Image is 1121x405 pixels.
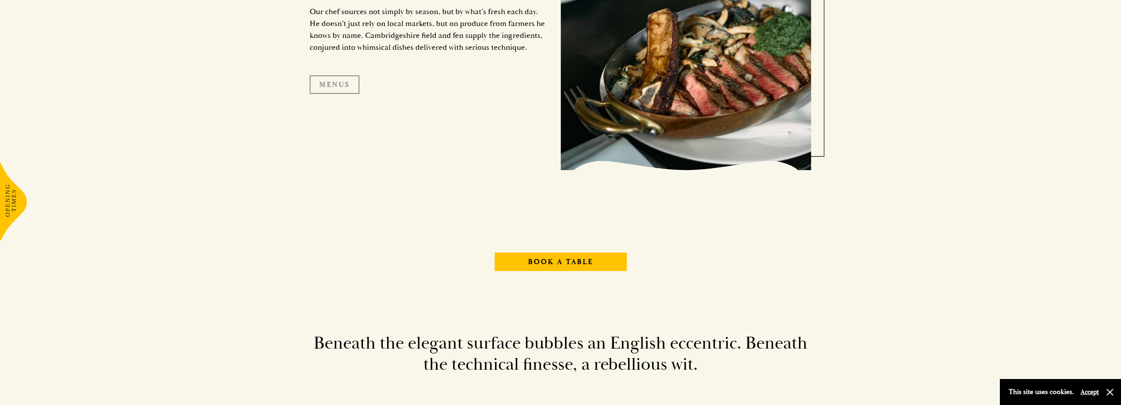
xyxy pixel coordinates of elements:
[310,333,812,375] h2: Beneath the elegant surface bubbles an English eccentric. Beneath the technical finesse, a rebell...
[1106,388,1114,397] button: Close and accept
[310,6,548,53] p: Our chef sources not simply by season, but by what’s fresh each day. He doesn’t just rely on loca...
[1009,386,1074,398] p: This site uses cookies.
[495,253,627,271] a: Book A Table
[1080,388,1099,396] button: Accept
[310,75,359,94] a: Menus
